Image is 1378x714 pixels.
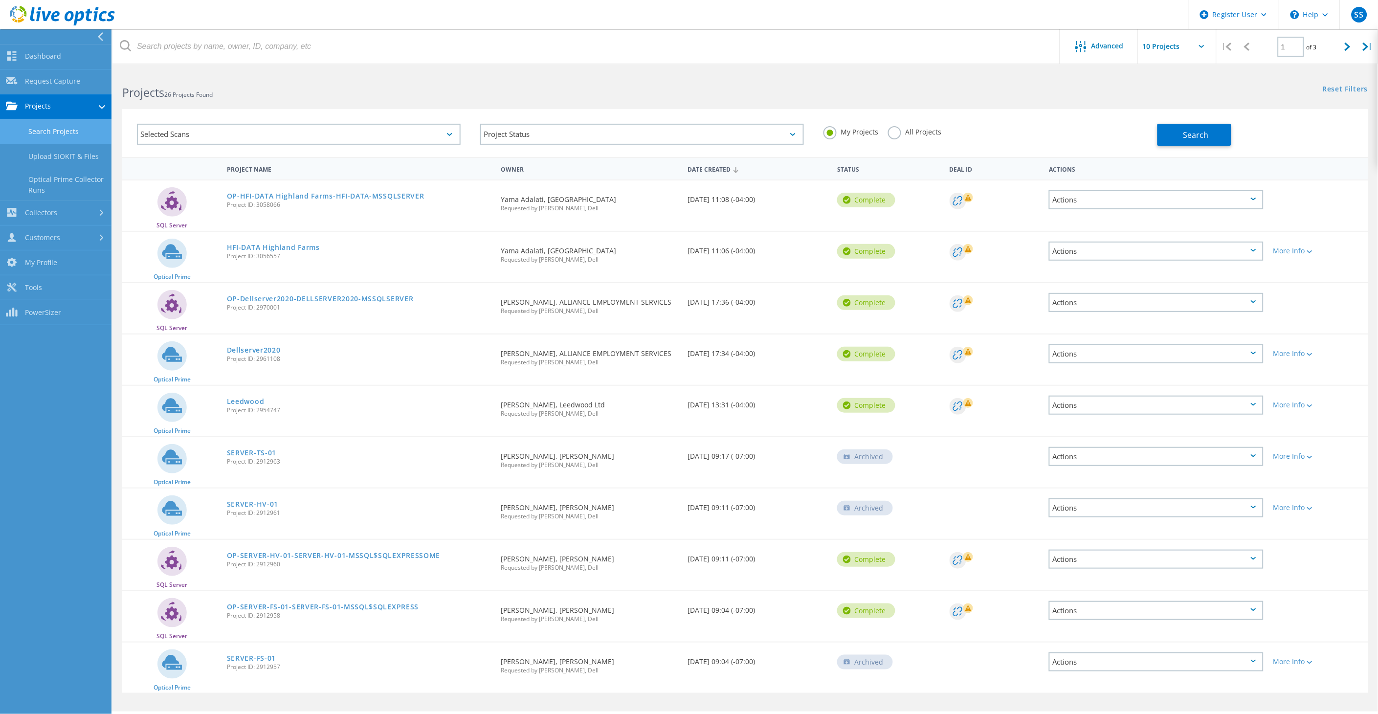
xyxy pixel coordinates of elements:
[227,202,491,208] span: Project ID: 3058066
[227,561,491,567] span: Project ID: 2912960
[156,223,187,228] span: SQL Server
[496,180,683,221] div: Yama Adalati, [GEOGRAPHIC_DATA]
[1049,396,1264,415] div: Actions
[501,513,678,519] span: Requested by [PERSON_NAME], Dell
[837,244,895,259] div: Complete
[823,126,878,135] label: My Projects
[1049,242,1264,261] div: Actions
[1273,402,1363,408] div: More Info
[154,685,191,691] span: Optical Prime
[227,305,491,311] span: Project ID: 2970001
[683,159,833,178] div: Date Created
[1049,344,1264,363] div: Actions
[496,335,683,375] div: [PERSON_NAME], ALLIANCE EMPLOYMENT SERVICES
[837,655,893,669] div: Archived
[164,90,213,99] span: 26 Projects Found
[683,335,833,367] div: [DATE] 17:34 (-04:00)
[1290,10,1299,19] svg: \n
[501,616,678,622] span: Requested by [PERSON_NAME], Dell
[832,159,944,178] div: Status
[683,180,833,213] div: [DATE] 11:08 (-04:00)
[227,253,491,259] span: Project ID: 3056557
[501,668,678,673] span: Requested by [PERSON_NAME], Dell
[154,479,191,485] span: Optical Prime
[1157,124,1231,146] button: Search
[1183,130,1209,140] span: Search
[1049,498,1264,517] div: Actions
[496,283,683,324] div: [PERSON_NAME], ALLIANCE EMPLOYMENT SERVICES
[480,124,804,145] div: Project Status
[154,274,191,280] span: Optical Prime
[227,244,320,251] a: HFI-DATA Highland Farms
[227,347,281,354] a: Dellserver2020
[683,540,833,572] div: [DATE] 09:11 (-07:00)
[156,633,187,639] span: SQL Server
[837,603,895,618] div: Complete
[1273,453,1363,460] div: More Info
[683,386,833,418] div: [DATE] 13:31 (-04:00)
[1273,658,1363,665] div: More Info
[837,347,895,361] div: Complete
[122,85,164,100] b: Projects
[837,295,895,310] div: Complete
[837,398,895,413] div: Complete
[496,159,683,178] div: Owner
[227,295,414,302] a: OP-Dellserver2020-DELLSERVER2020-MSSQLSERVER
[683,489,833,521] div: [DATE] 09:11 (-07:00)
[496,232,683,272] div: Yama Adalati, [GEOGRAPHIC_DATA]
[112,29,1061,64] input: Search projects by name, owner, ID, company, etc
[496,489,683,529] div: [PERSON_NAME], [PERSON_NAME]
[227,655,276,662] a: SERVER-FS-01
[1044,159,1268,178] div: Actions
[1273,350,1363,357] div: More Info
[137,124,461,145] div: Selected Scans
[501,462,678,468] span: Requested by [PERSON_NAME], Dell
[496,386,683,426] div: [PERSON_NAME], Leedwood Ltd
[888,126,941,135] label: All Projects
[1217,29,1237,64] div: |
[501,308,678,314] span: Requested by [PERSON_NAME], Dell
[496,643,683,683] div: [PERSON_NAME], [PERSON_NAME]
[1307,43,1317,51] span: of 3
[1091,43,1124,49] span: Advanced
[227,193,424,200] a: OP-HFI-DATA Highland Farms-HFI-DATA-MSSQLSERVER
[156,582,187,588] span: SQL Server
[1049,652,1264,671] div: Actions
[945,159,1045,178] div: Deal Id
[683,591,833,624] div: [DATE] 09:04 (-07:00)
[227,398,265,405] a: Leedwood
[227,459,491,465] span: Project ID: 2912963
[1049,447,1264,466] div: Actions
[227,356,491,362] span: Project ID: 2961108
[837,552,895,567] div: Complete
[683,437,833,469] div: [DATE] 09:17 (-07:00)
[1049,190,1264,209] div: Actions
[154,428,191,434] span: Optical Prime
[227,510,491,516] span: Project ID: 2912961
[501,205,678,211] span: Requested by [PERSON_NAME], Dell
[837,501,893,515] div: Archived
[1273,504,1363,511] div: More Info
[1049,601,1264,620] div: Actions
[1273,247,1363,254] div: More Info
[156,325,187,331] span: SQL Server
[227,501,278,508] a: SERVER-HV-01
[496,591,683,632] div: [PERSON_NAME], [PERSON_NAME]
[496,540,683,580] div: [PERSON_NAME], [PERSON_NAME]
[683,643,833,675] div: [DATE] 09:04 (-07:00)
[227,664,491,670] span: Project ID: 2912957
[1355,11,1363,19] span: SS
[1049,293,1264,312] div: Actions
[683,283,833,315] div: [DATE] 17:36 (-04:00)
[227,552,441,559] a: OP-SERVER-HV-01-SERVER-HV-01-MSSQL$SQLEXPRESSOME
[683,232,833,264] div: [DATE] 11:06 (-04:00)
[1323,86,1368,94] a: Reset Filters
[227,449,276,456] a: SERVER-TS-01
[154,531,191,536] span: Optical Prime
[501,257,678,263] span: Requested by [PERSON_NAME], Dell
[837,193,895,207] div: Complete
[10,21,115,27] a: Live Optics Dashboard
[837,449,893,464] div: Archived
[501,565,678,571] span: Requested by [PERSON_NAME], Dell
[154,377,191,382] span: Optical Prime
